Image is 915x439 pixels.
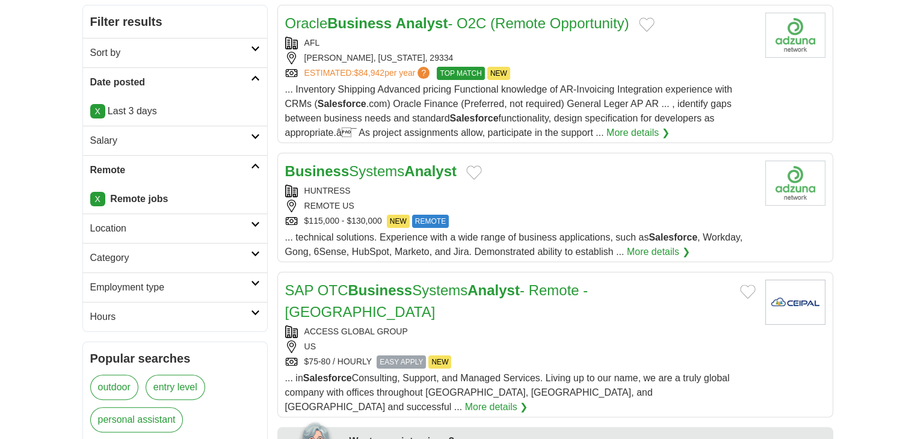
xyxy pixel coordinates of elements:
[318,99,366,109] strong: Salesforce
[354,68,384,78] span: $84,942
[83,155,267,185] a: Remote
[83,5,267,38] h2: Filter results
[377,355,426,369] span: EASY APPLY
[110,194,168,204] strong: Remote jobs
[428,355,451,369] span: NEW
[304,67,433,80] a: ESTIMATED:$84,942per year?
[285,185,756,197] div: HUNTRESS
[285,282,588,320] a: SAP OTCBusinessSystemsAnalyst- Remote - [GEOGRAPHIC_DATA]
[649,232,697,242] strong: Salesforce
[285,52,756,64] div: [PERSON_NAME], [US_STATE], 29334
[303,373,352,383] strong: Salesforce
[285,232,743,257] span: ... technical solutions. Experience with a wide range of business applications, such as , Workday...
[765,280,825,325] img: Company logo
[285,15,629,31] a: OracleBusiness Analyst- O2C (Remote Opportunity)
[437,67,484,80] span: TOP MATCH
[90,163,251,177] h2: Remote
[285,84,733,138] span: ... Inventory Shipping Advanced pricing Functional knowledge of AR-Invoicing Integration experien...
[740,284,756,299] button: Add to favorite jobs
[83,302,267,331] a: Hours
[90,280,251,295] h2: Employment type
[765,13,825,58] img: Company logo
[83,243,267,272] a: Category
[83,38,267,67] a: Sort by
[285,163,350,179] strong: Business
[90,134,251,148] h2: Salary
[327,15,392,31] strong: Business
[90,407,183,432] a: personal assistant
[90,251,251,265] h2: Category
[90,104,105,118] a: X
[90,104,260,118] p: Last 3 days
[348,282,412,298] strong: Business
[285,200,756,212] div: REMOTE US
[396,15,448,31] strong: Analyst
[627,245,690,259] a: More details ❯
[639,17,655,32] button: Add to favorite jobs
[285,215,756,228] div: $115,000 - $130,000
[285,163,457,179] a: BusinessSystemsAnalyst
[487,67,510,80] span: NEW
[90,349,260,367] h2: Popular searches
[404,163,457,179] strong: Analyst
[285,373,730,412] span: ... in Consulting, Support, and Managed Services. Living up to our name, we are a truly global co...
[765,161,825,206] img: Company logo
[606,126,670,140] a: More details ❯
[90,75,251,90] h2: Date posted
[449,113,498,123] strong: Salesforce
[90,221,251,236] h2: Location
[285,325,756,338] div: ACCESS GLOBAL GROUP
[83,126,267,155] a: Salary
[387,215,410,228] span: NEW
[90,192,105,206] a: X
[90,375,138,400] a: outdoor
[83,272,267,302] a: Employment type
[285,37,756,49] div: AFL
[465,400,528,414] a: More details ❯
[146,375,205,400] a: entry level
[83,213,267,243] a: Location
[467,282,520,298] strong: Analyst
[417,67,430,79] span: ?
[90,46,251,60] h2: Sort by
[466,165,482,180] button: Add to favorite jobs
[83,67,267,97] a: Date posted
[90,310,251,324] h2: Hours
[285,355,756,369] div: $75-80 / HOURLY
[285,340,756,353] div: US
[412,215,449,228] span: REMOTE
